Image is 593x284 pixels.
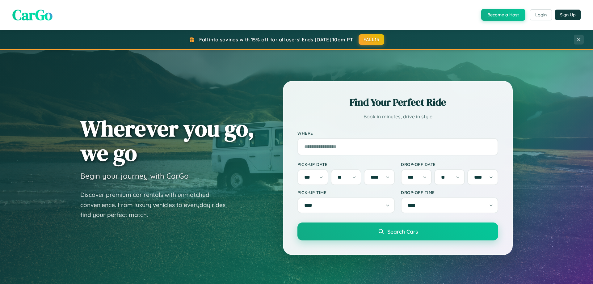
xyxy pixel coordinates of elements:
h2: Find Your Perfect Ride [297,95,498,109]
button: FALL15 [359,34,385,45]
p: Discover premium car rentals with unmatched convenience. From luxury vehicles to everyday rides, ... [80,190,235,220]
button: Search Cars [297,223,498,240]
label: Pick-up Time [297,190,395,195]
h3: Begin your journey with CarGo [80,171,189,180]
span: CarGo [12,5,53,25]
h1: Wherever you go, we go [80,116,254,165]
button: Login [530,9,552,20]
span: Search Cars [387,228,418,235]
label: Where [297,130,498,136]
label: Pick-up Date [297,162,395,167]
span: Fall into savings with 15% off for all users! Ends [DATE] 10am PT. [199,36,354,43]
label: Drop-off Time [401,190,498,195]
button: Sign Up [555,10,581,20]
p: Book in minutes, drive in style [297,112,498,121]
button: Become a Host [481,9,525,21]
label: Drop-off Date [401,162,498,167]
